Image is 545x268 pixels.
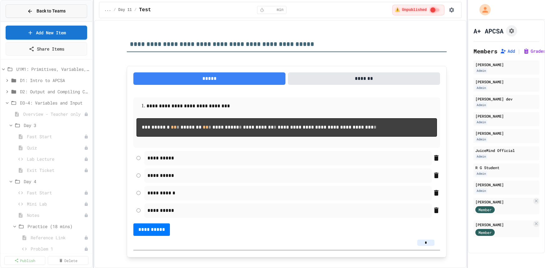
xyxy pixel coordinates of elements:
[20,88,90,95] span: D2: Output and Compiling Code
[500,48,515,54] button: Add
[475,96,538,102] div: [PERSON_NAME] dev
[475,182,538,188] div: [PERSON_NAME]
[478,230,492,235] span: Member
[519,243,539,262] iframe: chat widget
[84,112,88,116] div: Unpublished
[27,201,84,207] span: Mini Lab
[475,222,532,227] div: [PERSON_NAME]
[24,178,90,185] span: Day 4
[27,133,84,140] span: Fast Start
[6,42,87,56] a: Share Items
[475,79,538,85] div: [PERSON_NAME]
[84,236,88,240] div: Unpublished
[31,246,84,252] span: Problem 1
[475,199,532,205] div: [PERSON_NAME]
[473,47,498,56] h2: Members
[475,188,487,193] div: Admin
[478,207,492,212] span: Member
[392,5,444,15] div: ⚠️ Students cannot see this content! Click the toggle to publish it and make it visible to your c...
[37,8,66,14] span: Back to Teams
[6,26,87,40] a: Add New Item
[475,62,538,67] div: [PERSON_NAME]
[23,111,84,117] span: Overview - Teacher only
[475,148,538,153] div: JuiceMind Official
[84,213,88,217] div: Unpublished
[134,7,136,12] span: /
[506,25,517,37] button: Assignment Settings
[27,167,84,173] span: Exit Ticket
[24,122,90,129] span: Day 3
[475,68,487,73] div: Admin
[475,119,487,125] div: Admin
[473,27,503,35] h1: A+ APCSA
[84,191,88,195] div: Unpublished
[4,256,45,265] a: Publish
[20,100,90,106] span: D3-4: Variables and Input
[493,216,539,242] iframe: chat widget
[475,165,538,170] div: R G Student
[139,6,151,14] span: Test
[84,202,88,206] div: Unpublished
[31,234,84,241] span: Reference Link
[475,130,538,136] div: [PERSON_NAME]
[6,4,87,18] button: Back to Teams
[473,2,492,17] div: My Account
[20,77,90,84] span: D1: Intro to APCSA
[475,113,538,119] div: [PERSON_NAME]
[114,7,116,12] span: /
[27,156,84,162] span: Lab Lecture
[475,137,487,142] div: Admin
[84,134,88,139] div: Unpublished
[104,7,111,12] span: ...
[84,247,88,251] div: Unpublished
[27,223,90,230] span: Practice (18 mins)
[475,171,487,176] div: Admin
[475,154,487,159] div: Admin
[16,66,90,72] span: U1M1: Primitives, Variables, Basic I/O
[48,256,89,265] a: Delete
[475,102,487,108] div: Admin
[277,7,284,12] span: min
[118,7,132,12] span: Day 11
[475,85,487,90] div: Admin
[27,212,84,218] span: Notes
[518,47,521,55] span: |
[395,7,427,12] span: ⚠️ Unpublished
[84,157,88,161] div: Unpublished
[27,189,84,196] span: Fast Start
[27,144,84,151] span: Quiz
[84,146,88,150] div: Unpublished
[84,168,88,173] div: Unpublished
